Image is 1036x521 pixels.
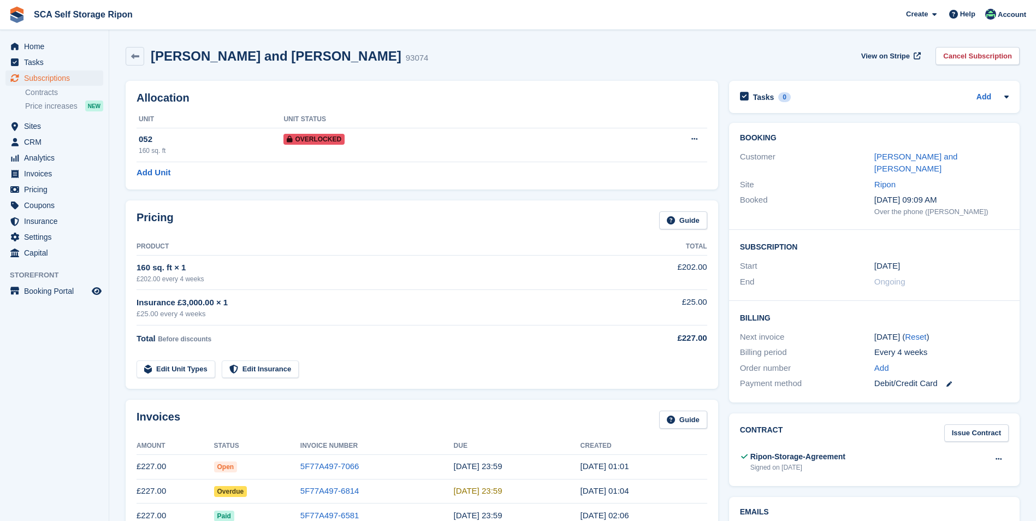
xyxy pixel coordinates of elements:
a: Cancel Subscription [936,47,1020,65]
h2: Allocation [137,92,707,104]
a: menu [5,134,103,150]
span: Ongoing [874,277,905,286]
th: Total [619,238,707,256]
a: menu [5,70,103,86]
a: menu [5,39,103,54]
th: Invoice Number [300,437,454,455]
div: £202.00 every 4 weeks [137,274,619,284]
h2: Billing [740,312,1009,323]
h2: Pricing [137,211,174,229]
span: View on Stripe [861,51,910,62]
div: [DATE] ( ) [874,331,1009,344]
a: Add [976,91,991,104]
a: menu [5,166,103,181]
div: End [740,276,874,288]
span: Analytics [24,150,90,165]
div: Over the phone ([PERSON_NAME]) [874,206,1009,217]
span: Pricing [24,182,90,197]
a: [PERSON_NAME] and [PERSON_NAME] [874,152,958,174]
th: Due [454,437,581,455]
div: Insurance £3,000.00 × 1 [137,297,619,309]
h2: [PERSON_NAME] and [PERSON_NAME] [151,49,401,63]
div: 160 sq. ft × 1 [137,262,619,274]
h2: Tasks [753,92,774,102]
a: Guide [659,211,707,229]
span: Overlocked [283,134,345,145]
a: menu [5,182,103,197]
span: Overdue [214,486,247,497]
a: menu [5,198,103,213]
a: menu [5,283,103,299]
td: £25.00 [619,290,707,325]
div: Customer [740,151,874,175]
a: Preview store [90,285,103,298]
span: Open [214,461,238,472]
h2: Invoices [137,411,180,429]
h2: Subscription [740,241,1009,252]
a: Contracts [25,87,103,98]
div: Ripon-Storage-Agreement [750,451,845,463]
a: Add Unit [137,167,170,179]
div: 0 [778,92,791,102]
time: 2025-08-01 01:06:04 UTC [581,511,629,520]
time: 2025-07-04 00:00:00 UTC [874,260,900,273]
a: 5F77A497-6581 [300,511,359,520]
a: Edit Insurance [222,360,299,378]
div: Every 4 weeks [874,346,1009,359]
th: Created [581,437,707,455]
time: 2025-08-29 00:04:32 UTC [581,486,629,495]
time: 2025-08-01 22:59:59 UTC [454,511,502,520]
div: 052 [139,133,283,146]
div: £227.00 [619,332,707,345]
div: Start [740,260,874,273]
span: Subscriptions [24,70,90,86]
div: Order number [740,362,874,375]
a: 5F77A497-6814 [300,486,359,495]
th: Unit Status [283,111,591,128]
a: View on Stripe [857,47,923,65]
span: Booking Portal [24,283,90,299]
a: menu [5,214,103,229]
div: Payment method [740,377,874,390]
div: £25.00 every 4 weeks [137,309,619,319]
a: Price increases NEW [25,100,103,112]
div: Next invoice [740,331,874,344]
a: menu [5,229,103,245]
time: 2025-08-29 22:59:59 UTC [454,486,502,495]
td: £202.00 [619,255,707,289]
div: Billing period [740,346,874,359]
span: Capital [24,245,90,260]
span: Account [998,9,1026,20]
span: Price increases [25,101,78,111]
img: stora-icon-8386f47178a22dfd0bd8f6a31ec36ba5ce8667c1dd55bd0f319d3a0aa187defe.svg [9,7,25,23]
span: Settings [24,229,90,245]
th: Unit [137,111,283,128]
a: 5F77A497-7066 [300,461,359,471]
a: Issue Contract [944,424,1009,442]
div: Booked [740,194,874,217]
a: SCA Self Storage Ripon [29,5,137,23]
div: 93074 [406,52,429,64]
a: Guide [659,411,707,429]
h2: Emails [740,508,1009,517]
div: [DATE] 09:09 AM [874,194,1009,206]
img: Thomas Webb [985,9,996,20]
h2: Booking [740,134,1009,143]
th: Amount [137,437,214,455]
div: Signed on [DATE] [750,463,845,472]
div: 160 sq. ft [139,146,283,156]
th: Product [137,238,619,256]
a: Ripon [874,180,896,189]
a: menu [5,245,103,260]
h2: Contract [740,424,783,442]
span: Coupons [24,198,90,213]
span: Insurance [24,214,90,229]
span: Storefront [10,270,109,281]
span: Before discounts [158,335,211,343]
span: Sites [24,119,90,134]
span: Create [906,9,928,20]
span: Total [137,334,156,343]
div: NEW [85,100,103,111]
div: Debit/Credit Card [874,377,1009,390]
a: Edit Unit Types [137,360,215,378]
